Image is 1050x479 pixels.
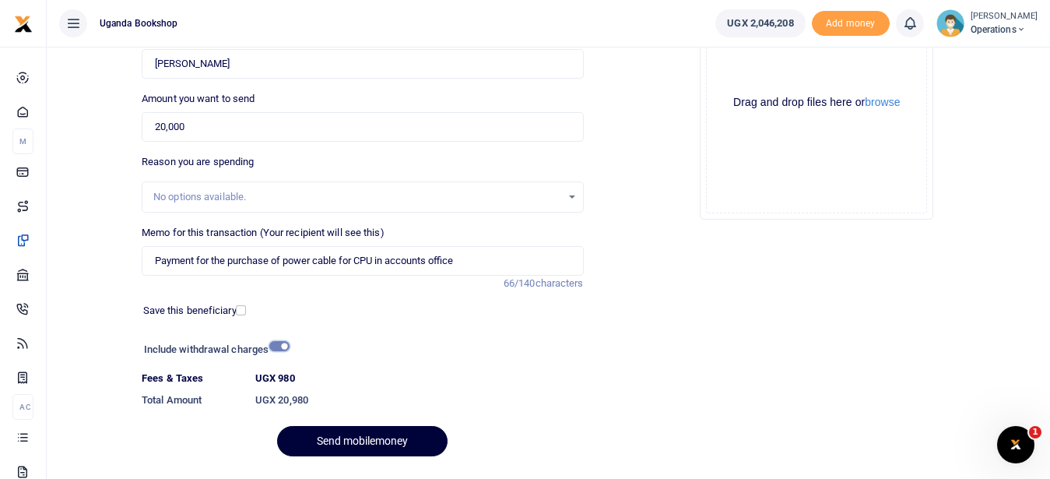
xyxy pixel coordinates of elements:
input: UGX [142,112,583,142]
label: Reason you are spending [142,154,254,170]
h6: UGX 20,980 [255,394,584,407]
li: Ac [12,394,33,420]
span: Uganda bookshop [93,16,184,30]
span: Operations [971,23,1038,37]
img: logo-small [14,15,33,33]
h6: Include withdrawal charges [144,343,283,356]
div: No options available. [153,189,560,205]
span: characters [536,277,584,289]
li: Wallet ballance [709,9,811,37]
input: Enter extra information [142,246,583,276]
a: Add money [812,16,890,28]
button: browse [865,97,900,107]
img: profile-user [936,9,964,37]
label: Amount you want to send [142,91,255,107]
label: Memo for this transaction (Your recipient will see this) [142,225,385,241]
a: profile-user [PERSON_NAME] Operations [936,9,1038,37]
li: M [12,129,33,154]
label: UGX 980 [255,371,295,386]
a: UGX 2,046,208 [715,9,805,37]
li: Toup your wallet [812,11,890,37]
span: 66/140 [504,277,536,289]
div: Drag and drop files here or [707,95,926,110]
a: logo-small logo-large logo-large [14,17,33,29]
span: Add money [812,11,890,37]
span: 1 [1029,426,1041,438]
span: UGX 2,046,208 [727,16,793,31]
label: Save this beneficiary [143,303,237,319]
input: Loading name... [142,49,583,79]
dt: Fees & Taxes [135,371,249,386]
iframe: Intercom live chat [997,426,1034,463]
h6: Total Amount [142,394,243,407]
button: Send mobilemoney [277,426,448,456]
small: [PERSON_NAME] [971,10,1038,23]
